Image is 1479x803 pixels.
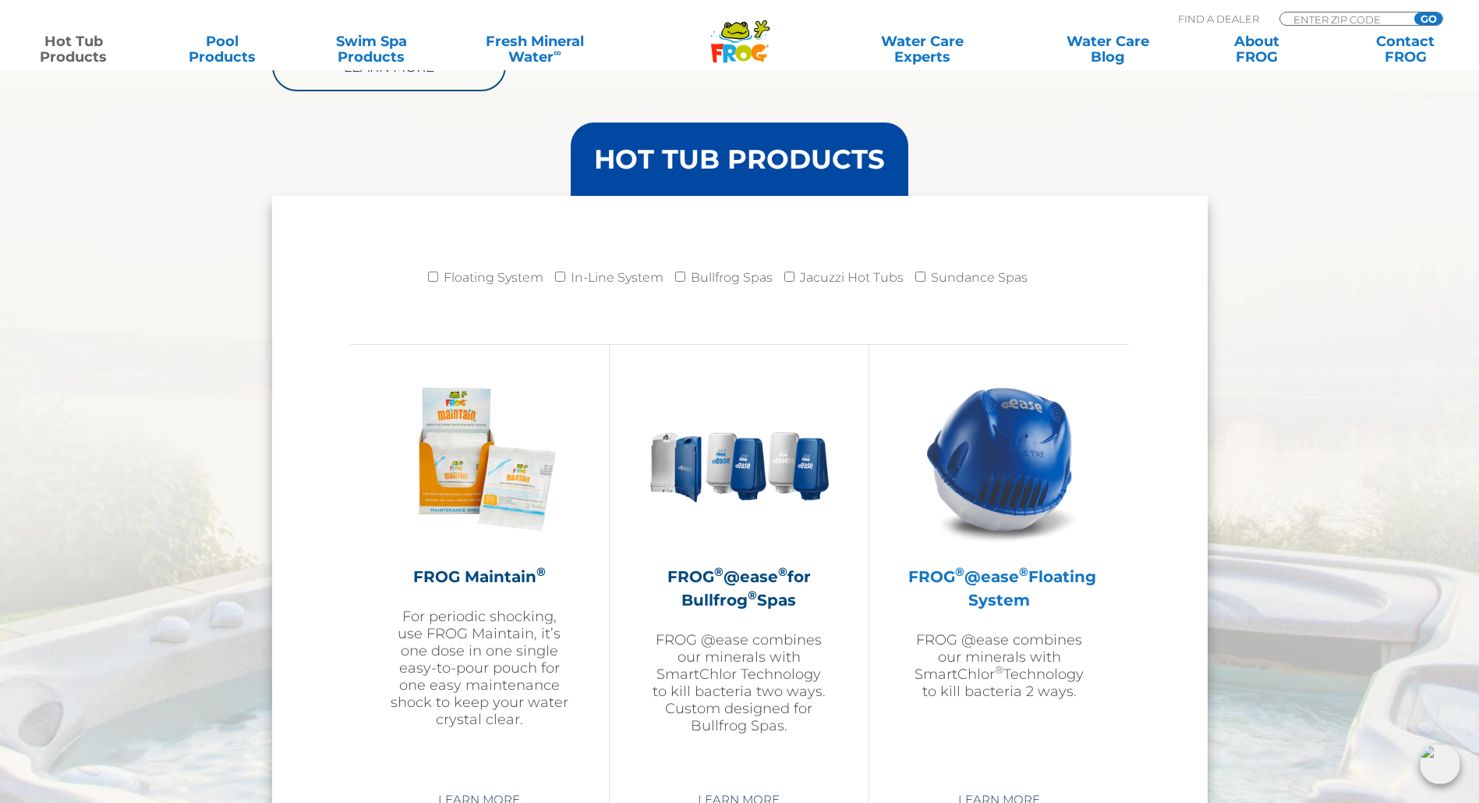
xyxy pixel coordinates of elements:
p: FROG @ease combines our minerals with SmartChlor Technology to kill bacteria two ways. Custom des... [649,631,830,734]
a: Swim SpaProducts [313,34,430,65]
a: FROG®@ease®Floating SystemFROG @ease combines our minerals with SmartChlor®Technology to kill bac... [908,368,1090,774]
h3: HOT TUB PRODUCTS [594,146,885,172]
a: Hot TubProducts [16,34,132,65]
p: FROG @ease combines our minerals with SmartChlor Technology to kill bacteria 2 ways. [908,631,1090,700]
sup: ∞ [554,46,561,59]
img: bullfrog-product-hero-300x300.png [649,368,830,549]
a: FROG®@ease®for Bullfrog®SpasFROG @ease combines our minerals with SmartChlor Technology to kill b... [649,368,830,774]
p: For periodic shocking, use FROG Maintain, it’s one dose in one single easy-to-pour pouch for one ... [389,608,570,728]
label: Sundance Spas [931,262,1028,293]
sup: ® [778,564,787,579]
h2: FROG @ease Floating System [908,565,1090,612]
h2: FROG Maintain [389,565,570,588]
a: AboutFROG [1198,34,1314,65]
p: Find A Dealer [1178,12,1259,26]
a: Water CareBlog [1049,34,1166,65]
h2: FROG @ease for Bullfrog Spas [649,565,830,612]
a: Fresh MineralWater∞ [462,34,607,65]
input: Zip Code Form [1292,12,1397,26]
label: Bullfrog Spas [691,262,773,293]
a: Water CareExperts [829,34,1017,65]
sup: ® [748,588,757,602]
label: Floating System [444,262,543,293]
a: ContactFROG [1347,34,1463,65]
label: Jacuzzi Hot Tubs [800,262,904,293]
img: hot-tub-product-atease-system-300x300.png [909,368,1090,549]
sup: ® [995,663,1003,676]
img: openIcon [1420,744,1460,784]
input: GO [1414,12,1442,25]
a: PoolProducts [165,34,281,65]
sup: ® [536,564,546,579]
sup: ® [955,564,964,579]
sup: ® [1019,564,1028,579]
img: Frog_Maintain_Hero-2-v2-300x300.png [389,368,570,549]
sup: ® [714,564,724,579]
a: FROG Maintain®For periodic shocking, use FROG Maintain, it’s one dose in one single easy-to-pour ... [389,368,570,774]
label: In-Line System [571,262,663,293]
